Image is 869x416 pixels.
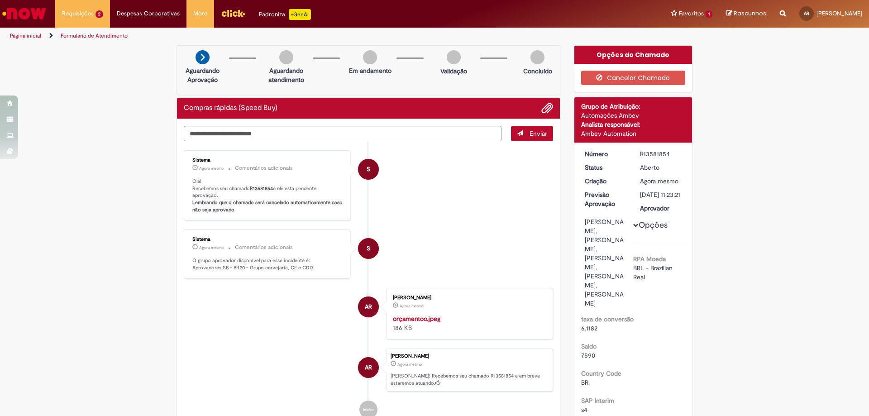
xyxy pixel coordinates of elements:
span: Agora mesmo [199,245,224,250]
span: s4 [581,406,587,414]
span: Despesas Corporativas [117,9,180,18]
div: Ambev Automation [581,129,686,138]
img: ServiceNow [1,5,48,23]
span: 6.1182 [581,324,597,332]
div: System [358,159,379,180]
div: 186 KB [393,314,544,332]
p: +GenAi [289,9,311,20]
span: BRL - Brazilian Real [633,264,674,281]
b: taxa de conversão [581,315,634,323]
time: 30/09/2025 14:23:30 [199,245,224,250]
span: Enviar [530,129,547,138]
div: Ana Fernandes Rocha [358,357,379,378]
div: [PERSON_NAME] [391,354,548,359]
dt: Aprovador [633,204,689,213]
p: Olá! Recebemos seu chamado e ele esta pendente aprovação. [192,178,343,214]
a: Formulário de Atendimento [61,32,128,39]
div: Grupo de Atribuição: [581,102,686,111]
dt: Status [578,163,634,172]
textarea: Digite sua mensagem aqui... [184,126,501,141]
p: Em andamento [349,66,392,75]
span: [PERSON_NAME] [816,10,862,17]
time: 30/09/2025 14:23:33 [199,166,224,171]
dt: Criação [578,177,634,186]
button: Adicionar anexos [541,102,553,114]
div: Sistema [192,237,343,242]
button: Cancelar Chamado [581,71,686,85]
img: arrow-next.png [196,50,210,64]
b: R13581854 [250,185,273,192]
div: [PERSON_NAME], [PERSON_NAME], [PERSON_NAME], [PERSON_NAME], [PERSON_NAME] [585,217,627,308]
span: Agora mesmo [640,177,678,185]
small: Comentários adicionais [235,244,293,251]
ul: Trilhas de página [7,28,573,44]
div: Aberto [640,163,682,172]
p: Aguardando atendimento [264,66,308,84]
span: AR [804,10,809,16]
time: 30/09/2025 14:23:21 [397,362,422,367]
b: SAP Interim [581,397,614,405]
dt: Previsão Aprovação [578,190,634,208]
img: img-circle-grey.png [530,50,544,64]
div: Opções do Chamado [574,46,692,64]
div: Padroniza [259,9,311,20]
div: [DATE] 11:23:21 [640,190,682,199]
div: [PERSON_NAME] [393,295,544,301]
img: img-circle-grey.png [447,50,461,64]
div: Analista responsável: [581,120,686,129]
span: More [193,9,207,18]
div: Sistema [192,158,343,163]
time: 30/09/2025 14:23:15 [400,303,424,309]
span: BR [581,378,588,387]
b: Country Code [581,369,621,378]
span: Rascunhos [734,9,766,18]
li: Ana Fernandes Rocha [184,349,553,392]
p: Validação [440,67,467,76]
span: 7590 [581,351,595,359]
div: R13581854 [640,149,682,158]
a: Rascunhos [726,10,766,18]
dt: Número [578,149,634,158]
span: Requisições [62,9,94,18]
a: Página inicial [10,32,41,39]
b: Saldo [581,342,597,350]
span: AR [365,296,372,318]
img: img-circle-grey.png [363,50,377,64]
small: Comentários adicionais [235,164,293,172]
span: Agora mesmo [400,303,424,309]
h2: Compras rápidas (Speed Buy) Histórico de tíquete [184,104,277,112]
div: Ana Fernandes Rocha [358,296,379,317]
div: 30/09/2025 14:23:21 [640,177,682,186]
b: RPA Moeda [633,255,666,263]
div: System [358,238,379,259]
span: 1 [706,10,712,18]
div: Automações Ambev [581,111,686,120]
button: Enviar [511,126,553,141]
a: orçamentoo.jpeg [393,315,440,323]
p: O grupo aprovador disponível para esse incidente é: Aprovadores SB - BR20 - Grupo cervejaria, CE ... [192,257,343,271]
span: Favoritos [679,9,704,18]
span: 2 [95,10,103,18]
span: AR [365,357,372,378]
b: Lembrando que o chamado será cancelado automaticamente caso não seja aprovado. [192,199,344,213]
span: Agora mesmo [199,166,224,171]
span: S [367,238,370,259]
img: click_logo_yellow_360x200.png [221,6,245,20]
span: Agora mesmo [397,362,422,367]
p: [PERSON_NAME]! Recebemos seu chamado R13581854 e em breve estaremos atuando. [391,373,548,387]
img: img-circle-grey.png [279,50,293,64]
p: Concluído [523,67,552,76]
p: Aguardando Aprovação [181,66,224,84]
span: S [367,158,370,180]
